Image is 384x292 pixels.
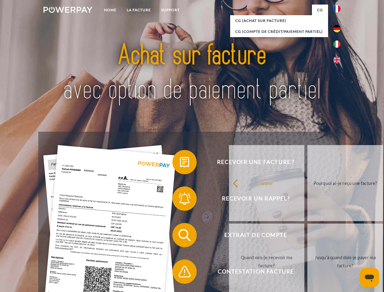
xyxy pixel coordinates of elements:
a: CG (achat sur facture) [230,15,328,26]
img: de [333,25,341,32]
img: qb_search.svg [177,228,192,243]
a: LA FACTURE [122,5,156,16]
a: Support [156,5,185,16]
div: Jusqu'à quand dois-je payer ma facture? [311,253,379,270]
img: title-powerpay_fr.svg [58,29,326,116]
img: fr [333,5,341,12]
a: Home [99,5,122,16]
div: Quand vais-je recevoir ma facture? [233,253,301,270]
img: logo-powerpay-white.svg [43,7,92,13]
button: Extrait de compte [172,223,330,247]
div: retour [233,179,301,187]
button: Contestation Facture [172,259,330,284]
a: CG (Compte de crédit/paiement partiel) [230,26,328,37]
img: en [333,56,341,64]
button: Recevoir une facture ? [172,150,330,174]
img: qb_bell.svg [177,191,192,206]
img: qb_warning.svg [177,264,192,279]
img: qb_bill.svg [177,155,192,170]
iframe: Bouton de lancement de la fenêtre de messagerie [360,268,379,287]
div: Pourquoi ai-je reçu une facture? [311,179,379,187]
a: CG [312,5,328,16]
img: it [333,40,341,48]
button: Recevoir un rappel? [172,186,330,211]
